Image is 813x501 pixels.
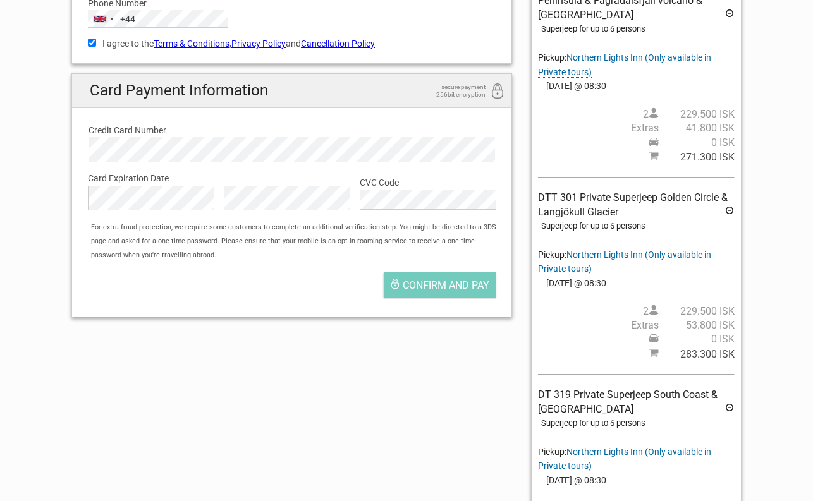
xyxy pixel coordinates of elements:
[649,150,735,164] span: Subtotal
[89,123,495,137] label: Credit Card Number
[538,52,711,77] span: Change pickup place
[538,191,728,217] span: DTT 301 Private Superjeep Golden Circle & Langjökull Glacier
[538,52,711,77] span: Pickup:
[541,416,735,430] div: Superjeep for up to 6 persons
[659,150,735,164] span: 271.300 ISK
[643,305,735,318] span: 2 person(s)
[659,305,735,318] span: 229.500 ISK
[659,318,735,332] span: 53.800 ISK
[490,83,505,100] i: 256bit encryption
[538,389,718,414] span: DT 319 Private Superjeep South Coast & [GEOGRAPHIC_DATA]
[538,447,711,471] span: Pickup:
[231,39,286,49] a: Privacy Policy
[659,107,735,121] span: 229.500 ISK
[422,83,486,99] span: secure payment 256bit encryption
[649,347,735,361] span: Subtotal
[659,121,735,135] span: 41.800 ISK
[631,318,735,332] span: Extras
[538,79,735,93] span: [DATE] @ 08:30
[631,121,735,135] span: Extras
[659,136,735,150] span: 0 ISK
[538,447,711,471] span: Change pickup place
[360,176,496,190] label: CVC Code
[538,250,711,274] span: Pickup:
[89,11,135,27] button: Selected country
[88,37,496,51] label: I agree to the , and
[538,250,711,274] span: Change pickup place
[72,74,511,107] h2: Card Payment Information
[649,332,735,346] span: Pickup price
[154,39,229,49] a: Terms & Conditions
[88,171,496,185] label: Card Expiration Date
[538,473,735,487] span: [DATE] @ 08:30
[541,219,735,233] div: Superjeep for up to 6 persons
[659,332,735,346] span: 0 ISK
[649,136,735,150] span: Pickup price
[643,107,735,121] span: 2 person(s)
[541,22,735,36] div: Superjeep for up to 6 persons
[85,220,511,263] div: For extra fraud protection, we require some customers to complete an additional verification step...
[301,39,375,49] a: Cancellation Policy
[384,272,496,298] button: Confirm and pay
[659,347,735,361] span: 283.300 ISK
[403,279,489,291] span: Confirm and pay
[120,12,135,26] div: +44
[538,276,735,290] span: [DATE] @ 08:30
